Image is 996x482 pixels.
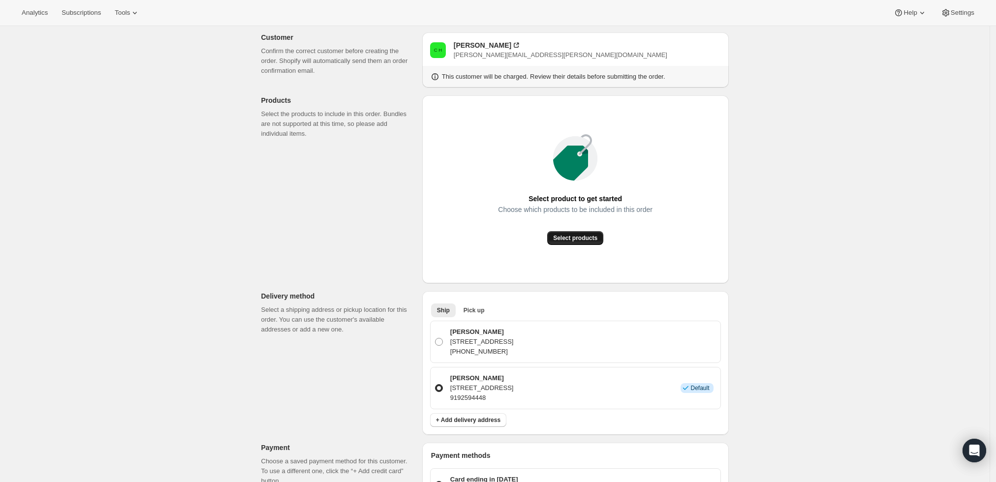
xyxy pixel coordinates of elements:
[434,47,442,53] text: C H
[498,203,653,216] span: Choose which products to be included in this order
[436,416,500,424] span: + Add delivery address
[261,305,414,334] p: Select a shipping address or pickup location for this order. You can use the customer's available...
[935,6,980,20] button: Settings
[690,384,709,392] span: Default
[464,306,485,314] span: Pick up
[261,109,414,139] p: Select the products to include in this order. Bundles are not supported at this time, so please a...
[261,95,414,105] p: Products
[56,6,107,20] button: Subscriptions
[450,383,514,393] p: [STREET_ADDRESS]
[62,9,101,17] span: Subscriptions
[115,9,130,17] span: Tools
[529,192,622,206] span: Select product to get started
[16,6,54,20] button: Analytics
[261,443,414,452] p: Payment
[454,40,511,50] div: [PERSON_NAME]
[261,32,414,42] p: Customer
[22,9,48,17] span: Analytics
[553,234,597,242] span: Select products
[437,306,450,314] span: Ship
[442,72,665,82] p: This customer will be charged. Review their details before submitting the order.
[454,51,667,59] span: [PERSON_NAME][EMAIL_ADDRESS][PERSON_NAME][DOMAIN_NAME]
[450,337,514,347] p: [STREET_ADDRESS]
[903,9,917,17] span: Help
[430,42,446,58] span: Craig Helms
[888,6,933,20] button: Help
[450,393,514,403] p: 9192594448
[450,347,514,357] p: [PHONE_NUMBER]
[430,413,506,427] button: + Add delivery address
[547,231,603,245] button: Select products
[109,6,146,20] button: Tools
[261,291,414,301] p: Delivery method
[963,439,986,462] div: Open Intercom Messenger
[261,46,414,76] p: Confirm the correct customer before creating the order. Shopify will automatically send them an o...
[431,451,721,460] p: Payment methods
[450,327,514,337] p: [PERSON_NAME]
[450,373,514,383] p: [PERSON_NAME]
[951,9,974,17] span: Settings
